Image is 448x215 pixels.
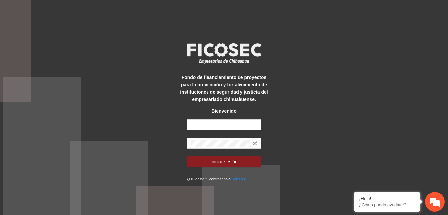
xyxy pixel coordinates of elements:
[180,75,268,102] strong: Fondo de financiamiento de proyectos para la prevención y fortalecimiento de instituciones de seg...
[210,158,238,165] span: Iniciar sesión
[253,141,257,146] span: eye-invisible
[230,177,246,181] a: Click aqui
[211,108,236,114] strong: Bienvenido
[187,156,261,167] button: Iniciar sesión
[359,202,415,207] p: ¿Cómo puedo ayudarte?
[183,41,265,65] img: logo
[359,196,415,201] div: ¡Hola!
[187,177,246,181] small: ¿Olvidaste tu contraseña?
